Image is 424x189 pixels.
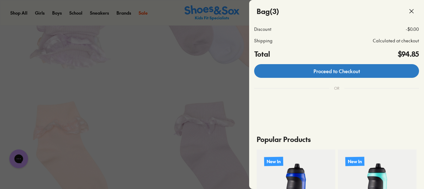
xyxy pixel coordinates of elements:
[264,157,283,166] p: New In
[257,129,417,149] p: Popular Products
[254,37,273,44] p: Shipping
[373,37,419,44] p: Calculated at checkout
[406,26,419,32] p: -$0.00
[398,49,419,59] h4: $94.85
[254,103,419,120] iframe: PayPal-paypal
[254,64,419,78] a: Proceed to Checkout
[3,2,22,21] button: Open gorgias live chat
[345,157,364,166] p: New In
[254,49,270,59] h4: Total
[257,6,279,17] h4: Bag ( 3 )
[329,80,344,96] div: OR
[254,26,271,32] p: Discount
